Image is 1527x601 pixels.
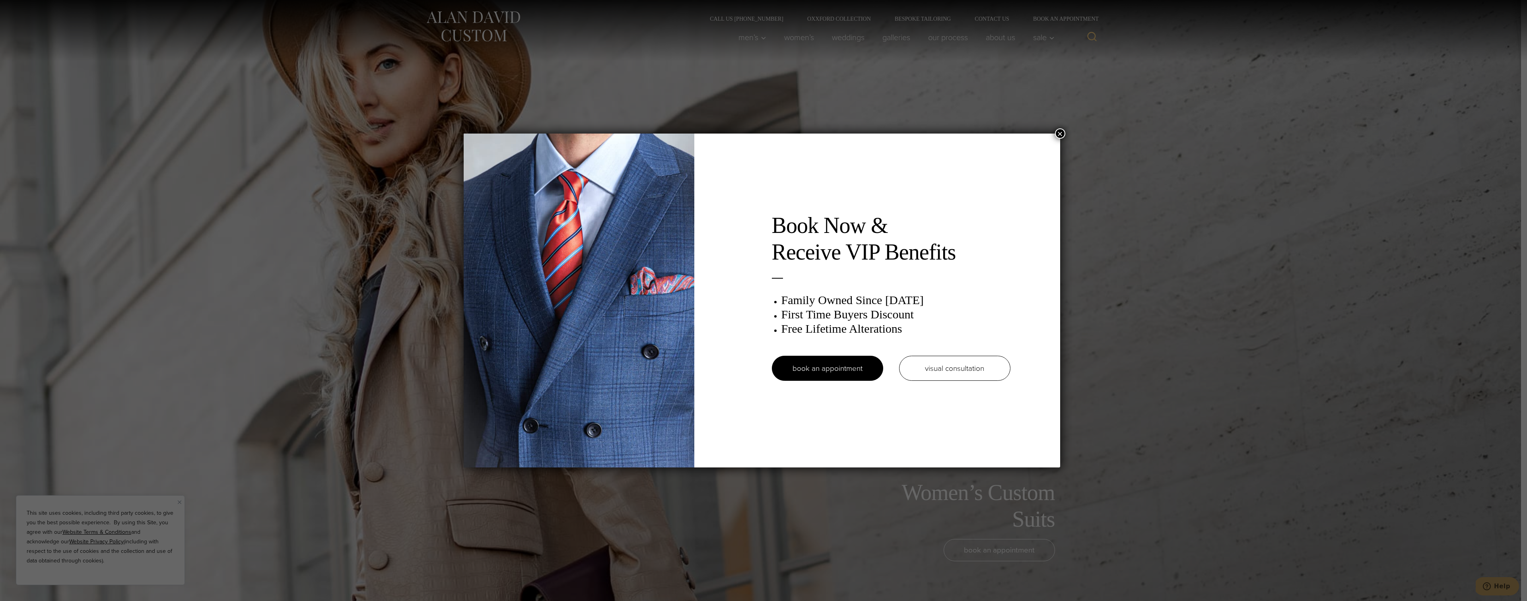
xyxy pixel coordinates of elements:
h3: Free Lifetime Alterations [781,322,1010,336]
h3: Family Owned Since [DATE] [781,293,1010,307]
span: Help [18,6,35,13]
h3: First Time Buyers Discount [781,307,1010,322]
a: visual consultation [899,356,1010,381]
a: book an appointment [772,356,883,381]
h2: Book Now & Receive VIP Benefits [772,212,1010,266]
button: Close [1055,128,1065,139]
